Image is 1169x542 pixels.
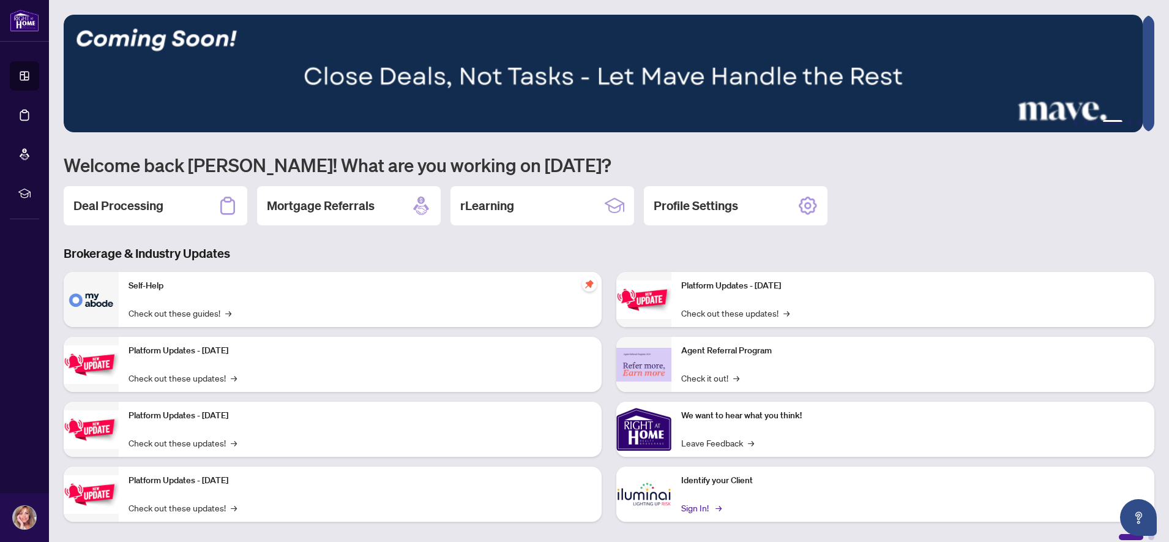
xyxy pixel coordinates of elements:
[129,371,237,385] a: Check out these updates!→
[231,371,237,385] span: →
[733,371,739,385] span: →
[1103,120,1122,125] button: 4
[616,402,671,457] img: We want to hear what you think!
[748,436,754,450] span: →
[681,474,1145,487] p: Identify your Client
[64,475,119,514] img: Platform Updates - July 8, 2025
[1074,120,1078,125] button: 1
[64,272,119,327] img: Self-Help
[129,279,592,293] p: Self-Help
[129,306,231,320] a: Check out these guides!→
[582,277,597,292] span: pushpin
[129,501,237,514] a: Check out these updates!→
[231,436,237,450] span: →
[681,344,1145,358] p: Agent Referral Program
[64,410,119,449] img: Platform Updates - July 21, 2025
[267,197,375,214] h2: Mortgage Referrals
[73,197,163,214] h2: Deal Processing
[129,436,237,450] a: Check out these updates!→
[129,344,592,358] p: Platform Updates - [DATE]
[231,501,237,514] span: →
[616,280,671,319] img: Platform Updates - June 23, 2025
[681,409,1145,423] p: We want to hear what you think!
[1093,120,1098,125] button: 3
[64,15,1143,132] img: Slide 3
[64,153,1154,176] h1: Welcome back [PERSON_NAME]! What are you working on [DATE]?
[64,345,119,384] img: Platform Updates - September 16, 2025
[783,306,790,320] span: →
[681,371,739,385] a: Check it out!→
[10,9,39,32] img: logo
[681,501,720,514] a: Sign In!→
[681,279,1145,293] p: Platform Updates - [DATE]
[1127,120,1132,125] button: 5
[715,501,722,514] span: →
[616,348,671,382] img: Agent Referral Program
[616,467,671,522] img: Identify your Client
[129,409,592,423] p: Platform Updates - [DATE]
[225,306,231,320] span: →
[1137,120,1142,125] button: 6
[1120,499,1157,536] button: Open asap
[681,306,790,320] a: Check out these updates!→
[460,197,514,214] h2: rLearning
[129,474,592,487] p: Platform Updates - [DATE]
[654,197,738,214] h2: Profile Settings
[1083,120,1088,125] button: 2
[64,245,1154,262] h3: Brokerage & Industry Updates
[681,436,754,450] a: Leave Feedback→
[13,506,36,529] img: Profile Icon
